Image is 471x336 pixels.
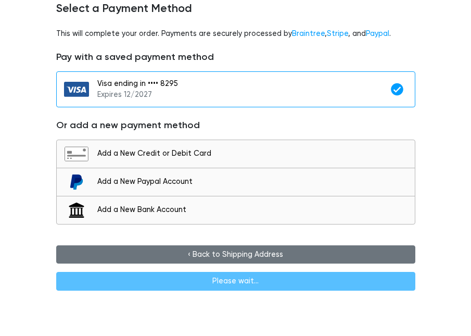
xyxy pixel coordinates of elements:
[385,82,410,97] img: _ionicons_svg_md-checkmark-circle-blue-7dbdca65b30a3cfc78e66c3e8baa9e4101c968334466022a0ada57e5ab...
[56,52,415,63] h5: Pay with a saved payment method
[56,140,415,168] button: Add a New Credit or Debit Card
[97,204,410,216] div: Add a New Bank Account
[97,90,152,99] span: Expires 12/2027
[64,175,89,190] img: paypal-e45154e64af83914f1bfc5ccaef5e45ad9219bcc487a140f8d53ba0aa7adc10c.svg
[292,29,325,38] a: Braintree
[97,176,410,188] div: Add a New Paypal Account
[97,78,385,101] div: Visa ending in •••• 8295
[64,82,89,97] img: visa-751c4b62a0d41106b8e9c576cbc0dd8204441fef9625e62f6b0c62b28c43993a.svg
[366,29,389,38] a: Paypal
[97,148,410,159] div: Add a New Credit or Debit Card
[64,146,89,161] img: credit_card4-aa67a425a2d22b74fb5ad9a7b6498f45fc14ea0603bbdb5b951528953f6bd625.svg
[56,120,415,131] h5: Or add a new payment method
[327,29,348,38] a: Stripe
[64,203,89,218] img: bank_building-47134c95dd6db366968c74e7de1e0c8476399df1e88d702a15913f4c9ea43779.svg
[56,245,415,264] a: ‹ Back to Shipping Address
[56,196,415,225] button: Add a New Bank Account
[56,28,415,40] p: This will complete your order. Payments are securely processed by , , and .
[56,168,415,196] button: Add a New Paypal Account
[56,272,415,291] button: Please wait...
[56,2,415,16] h4: Select a Payment Method
[56,71,415,107] button: Visa ending in •••• 8295 Expires 12/2027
